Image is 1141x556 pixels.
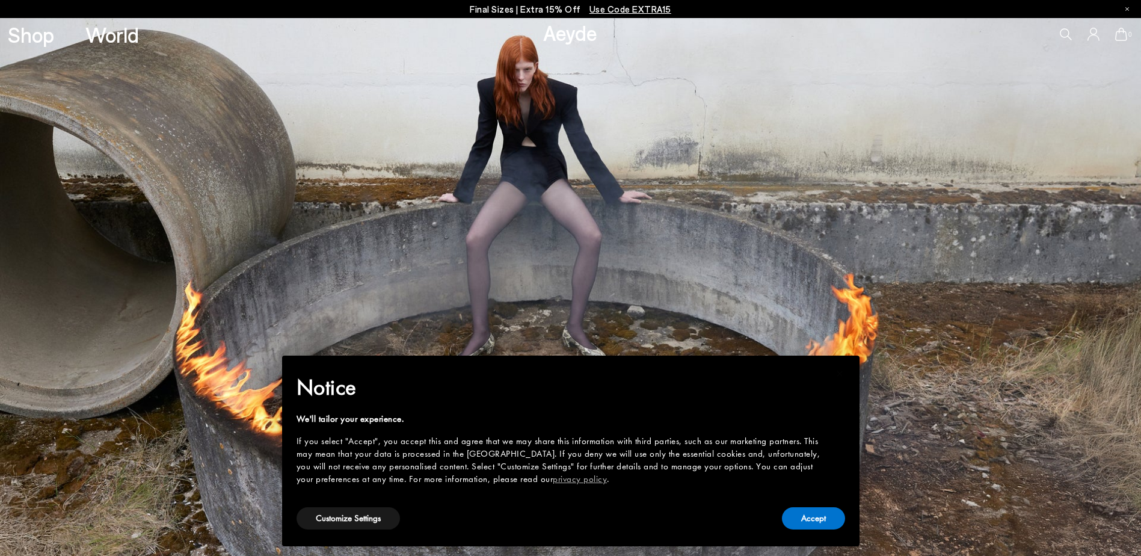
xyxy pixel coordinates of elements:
[836,364,844,383] span: ×
[297,507,400,530] button: Customize Settings
[297,372,826,403] h2: Notice
[782,507,845,530] button: Accept
[297,435,826,486] div: If you select "Accept", you accept this and agree that we may share this information with third p...
[826,359,855,388] button: Close this notice
[553,473,607,485] a: privacy policy
[297,413,826,425] div: We'll tailor your experience.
